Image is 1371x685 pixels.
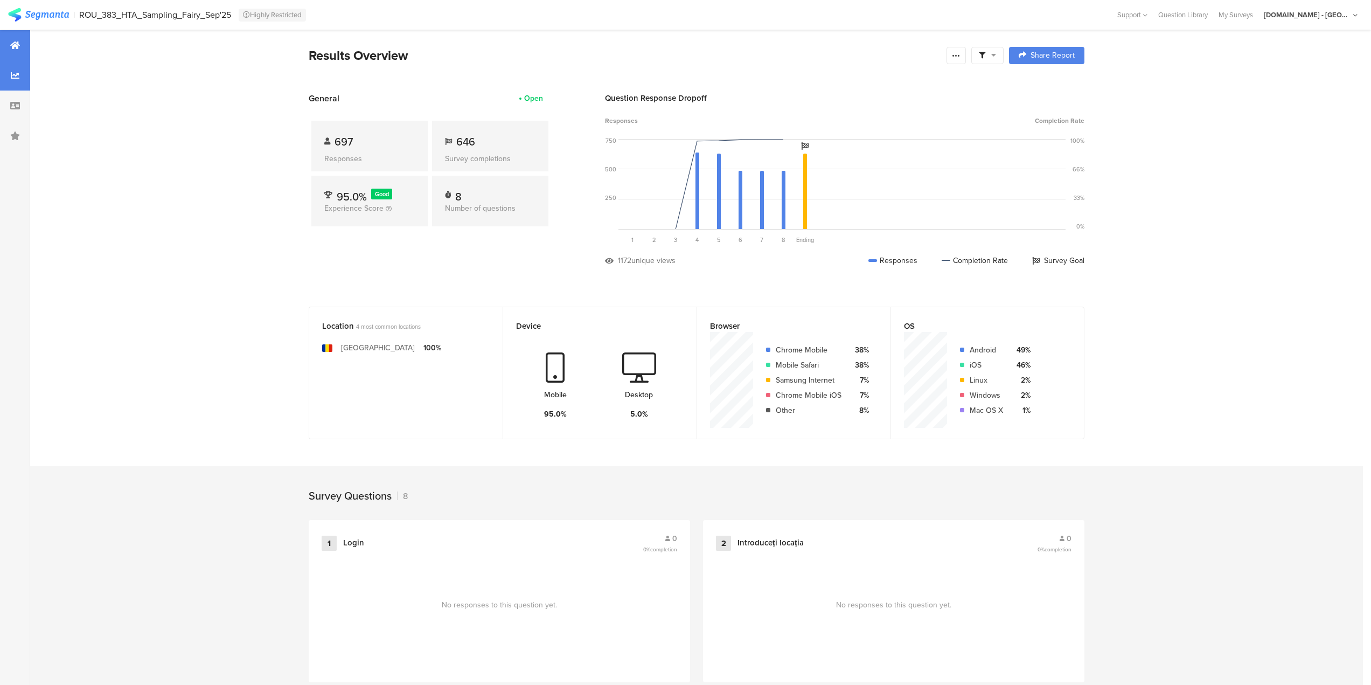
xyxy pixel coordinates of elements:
[516,320,666,332] div: Device
[794,236,816,244] div: Ending
[801,142,809,150] i: Survey Goal
[776,344,841,356] div: Chrome Mobile
[631,236,634,244] span: 1
[630,409,648,420] div: 5.0%
[324,153,415,164] div: Responses
[650,545,677,553] span: completion
[605,193,616,202] div: 250
[1213,10,1258,20] a: My Surveys
[695,236,699,244] span: 4
[8,8,69,22] img: segmanta logo
[445,153,535,164] div: Survey completions
[850,405,869,416] div: 8%
[1153,10,1213,20] a: Question Library
[309,92,339,105] span: General
[716,536,731,551] div: 2
[1035,116,1084,126] span: Completion Rate
[1076,222,1084,231] div: 0%
[356,322,421,331] span: 4 most common locations
[322,536,337,551] div: 1
[1012,405,1031,416] div: 1%
[760,236,763,244] span: 7
[1012,375,1031,386] div: 2%
[1073,165,1084,174] div: 66%
[605,165,616,174] div: 500
[335,134,353,150] span: 697
[942,255,1008,266] div: Completion Rate
[710,320,860,332] div: Browser
[1012,344,1031,356] div: 49%
[625,389,653,400] div: Desktop
[1012,390,1031,401] div: 2%
[1032,255,1084,266] div: Survey Goal
[445,203,516,214] span: Number of questions
[868,255,917,266] div: Responses
[776,405,841,416] div: Other
[544,389,567,400] div: Mobile
[672,533,677,544] span: 0
[850,390,869,401] div: 7%
[1117,6,1147,23] div: Support
[442,599,557,611] span: No responses to this question yet.
[970,344,1003,356] div: Android
[850,375,869,386] div: 7%
[239,9,306,22] div: Highly Restricted
[343,538,364,549] div: Login
[1067,533,1071,544] span: 0
[739,236,742,244] span: 6
[1031,52,1075,59] span: Share Report
[341,342,415,354] div: [GEOGRAPHIC_DATA]
[674,236,677,244] span: 3
[423,342,441,354] div: 100%
[850,344,869,356] div: 38%
[605,92,1084,104] div: Question Response Dropoff
[79,10,231,20] div: ROU_383_HTA_Sampling_Fairy_Sep'25
[309,46,941,65] div: Results Overview
[322,320,472,332] div: Location
[1012,359,1031,371] div: 46%
[904,320,1053,332] div: OS
[397,490,408,502] div: 8
[455,189,462,199] div: 8
[618,255,631,266] div: 1172
[737,538,804,549] div: Introduceți locația
[337,189,367,205] span: 95.0%
[1074,193,1084,202] div: 33%
[631,255,676,266] div: unique views
[1045,545,1071,553] span: completion
[606,136,616,145] div: 750
[836,599,951,611] span: No responses to this question yet.
[324,203,384,214] span: Experience Score
[375,190,389,198] span: Good
[970,390,1003,401] div: Windows
[643,545,677,553] span: 0%
[1038,545,1071,553] span: 0%
[782,236,785,244] span: 8
[73,9,75,21] div: |
[1264,10,1350,20] div: [DOMAIN_NAME] - [GEOGRAPHIC_DATA]
[776,375,841,386] div: Samsung Internet
[605,116,638,126] span: Responses
[850,359,869,371] div: 38%
[544,409,567,420] div: 95.0%
[776,359,841,371] div: Mobile Safari
[970,375,1003,386] div: Linux
[970,405,1003,416] div: Mac OS X
[1070,136,1084,145] div: 100%
[717,236,721,244] span: 5
[309,488,392,504] div: Survey Questions
[970,359,1003,371] div: iOS
[652,236,656,244] span: 2
[524,93,543,104] div: Open
[456,134,475,150] span: 646
[776,390,841,401] div: Chrome Mobile iOS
